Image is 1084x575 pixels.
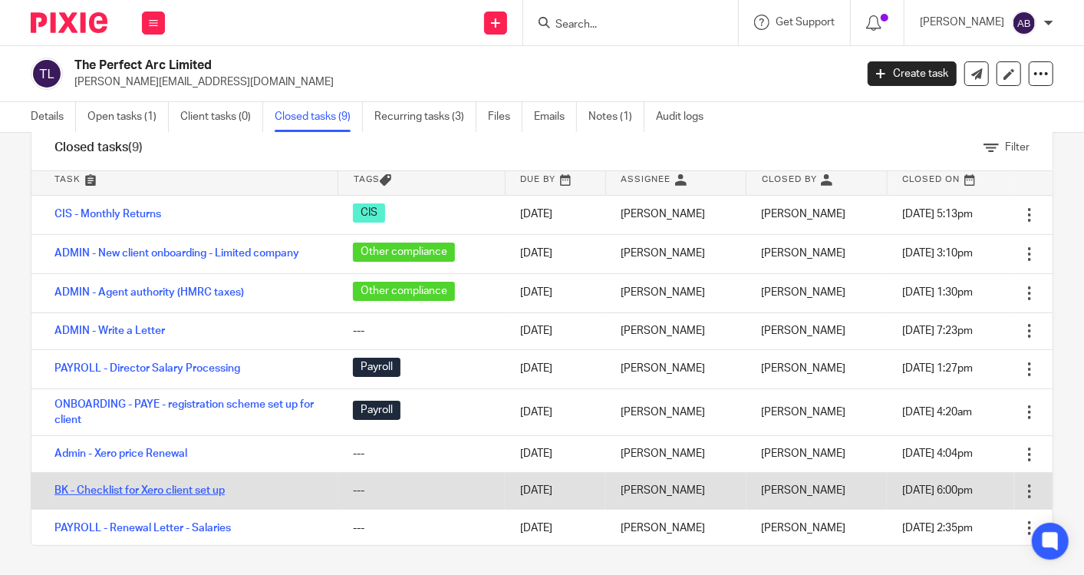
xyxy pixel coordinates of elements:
td: [DATE] [505,388,605,436]
span: CIS [353,203,385,223]
a: PAYROLL - Director Salary Processing [54,363,240,374]
span: Payroll [353,358,400,377]
span: [PERSON_NAME] [762,449,846,460]
img: svg%3E [31,58,63,90]
td: [PERSON_NAME] [605,349,746,388]
div: --- [353,520,489,536]
h2: The Perfect Arc Limited [74,58,690,74]
img: Pixie [31,12,107,33]
a: ADMIN - New client onboarding - Limited company [54,248,299,259]
td: [DATE] [505,312,605,349]
td: [PERSON_NAME] [605,436,746,473]
a: CIS - Monthly Returns [54,209,161,220]
a: Audit logs [656,102,715,132]
a: ADMIN - Write a Letter [54,326,165,336]
a: ONBOARDING - PAYE - registration scheme set up for client [54,399,314,425]
span: [PERSON_NAME] [762,209,846,220]
a: Details [31,102,76,132]
a: PAYROLL - Renewal Letter - Salaries [54,523,231,534]
td: [DATE] [505,273,605,312]
div: --- [353,323,489,339]
span: [PERSON_NAME] [762,486,846,497]
span: [DATE] 6:00pm [902,486,973,497]
th: Tags [338,164,505,195]
span: [DATE] 7:23pm [902,326,973,336]
a: Recurring tasks (3) [374,102,476,132]
span: (9) [128,141,143,154]
td: [DATE] [505,234,605,273]
td: [PERSON_NAME] [605,273,746,312]
span: [DATE] 5:13pm [902,209,973,220]
span: [DATE] 1:27pm [902,363,973,374]
a: Open tasks (1) [87,102,169,132]
a: Client tasks (0) [180,102,263,132]
td: [DATE] [505,436,605,473]
span: [PERSON_NAME] [762,363,846,374]
span: [DATE] 4:20am [902,407,972,418]
span: [DATE] 1:30pm [902,287,973,298]
span: [DATE] 3:10pm [902,248,973,259]
input: Search [554,18,692,32]
a: Notes (1) [588,102,644,132]
td: [DATE] [505,473,605,510]
td: [PERSON_NAME] [605,473,746,510]
td: [PERSON_NAME] [605,388,746,436]
span: [PERSON_NAME] [762,407,846,418]
a: Create task [868,61,957,86]
td: [DATE] [505,349,605,388]
span: [PERSON_NAME] [762,326,846,336]
a: Closed tasks (9) [275,102,363,132]
p: [PERSON_NAME] [920,15,1004,30]
p: [PERSON_NAME][EMAIL_ADDRESS][DOMAIN_NAME] [74,74,845,90]
a: Files [488,102,522,132]
a: ADMIN - Agent authority (HMRC taxes) [54,287,244,298]
div: --- [353,483,489,498]
span: Filter [1005,142,1030,153]
h1: Closed tasks [54,140,143,156]
a: BK - Checklist for Xero client set up [54,485,225,496]
span: Other compliance [353,282,455,301]
td: [PERSON_NAME] [605,195,746,234]
td: [PERSON_NAME] [605,510,746,547]
span: [PERSON_NAME] [762,523,846,534]
img: svg%3E [1012,11,1036,35]
td: [PERSON_NAME] [605,234,746,273]
span: [DATE] 2:35pm [902,523,973,534]
span: Other compliance [353,243,455,262]
span: [DATE] 4:04pm [902,449,973,460]
span: [PERSON_NAME] [762,248,846,259]
td: [DATE] [505,510,605,547]
span: Get Support [776,17,835,28]
a: Admin - Xero price Renewal [54,448,187,459]
td: [PERSON_NAME] [605,312,746,349]
a: Emails [534,102,577,132]
span: [PERSON_NAME] [762,287,846,298]
span: Payroll [353,401,400,420]
td: [DATE] [505,195,605,234]
div: --- [353,446,489,461]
